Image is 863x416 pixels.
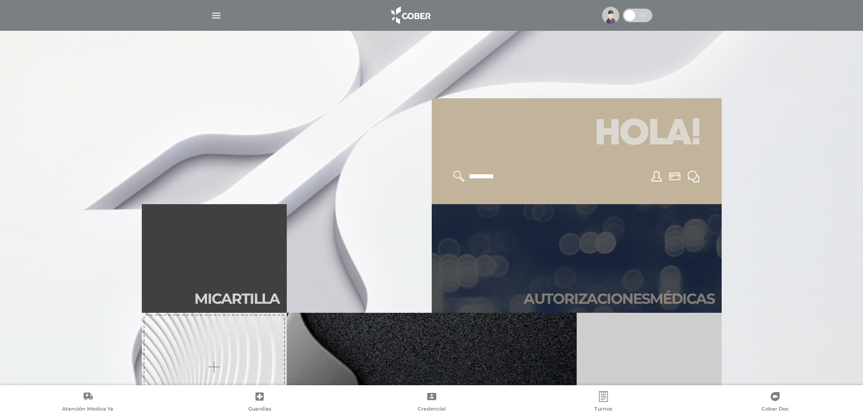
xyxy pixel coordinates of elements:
[594,406,612,414] span: Turnos
[346,391,517,414] a: Credencial
[211,10,222,21] img: Cober_menu-lines-white.svg
[689,391,861,414] a: Cober Doc
[418,406,446,414] span: Credencial
[142,204,287,313] a: Micartilla
[443,109,711,160] h1: Hola!
[194,290,280,307] h2: Mi car tilla
[762,406,789,414] span: Cober Doc
[174,391,345,414] a: Guardias
[248,406,271,414] span: Guardias
[517,391,689,414] a: Turnos
[2,391,174,414] a: Atención Médica Ya
[432,204,722,313] a: Autorizacionesmédicas
[386,5,434,26] img: logo_cober_home-white.png
[602,7,619,24] img: profile-placeholder.svg
[524,290,714,307] h2: Autori zaciones médicas
[62,406,113,414] span: Atención Médica Ya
